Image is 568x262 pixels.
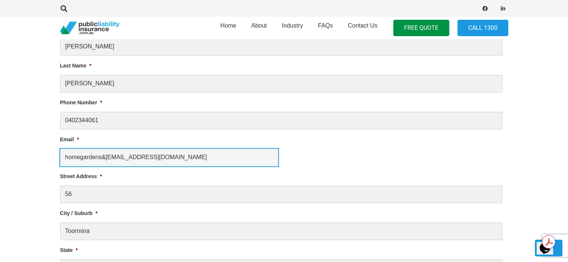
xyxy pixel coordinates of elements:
[480,3,490,14] a: Facebook
[60,210,98,217] label: City / Suburb
[537,232,561,255] iframe: chat widget
[310,15,340,41] a: FAQs
[60,136,79,143] label: Email
[60,173,102,180] label: Street Address
[244,15,274,41] a: About
[348,22,377,29] span: Contact Us
[340,15,385,41] a: Contact Us
[393,20,449,37] a: FREE QUOTE
[535,240,562,256] a: Back to top
[60,99,102,106] label: Phone Number
[457,20,508,37] a: Call 1300
[318,22,333,29] span: FAQs
[60,62,91,69] label: Last Name
[213,15,244,41] a: Home
[60,22,120,35] a: pli_logotransparent
[57,5,72,12] a: Search
[498,3,508,14] a: LinkedIn
[60,247,78,253] label: State
[220,22,236,29] span: Home
[274,15,310,41] a: Industry
[251,22,267,29] span: About
[282,22,303,29] span: Industry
